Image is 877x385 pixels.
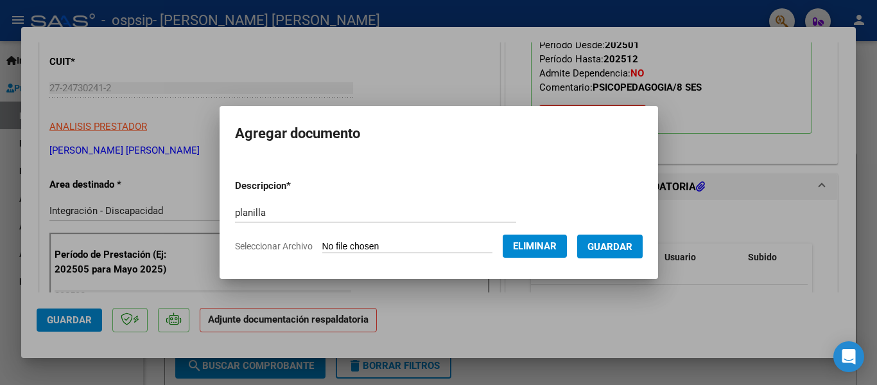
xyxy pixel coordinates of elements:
[577,235,643,258] button: Guardar
[235,241,313,251] span: Seleccionar Archivo
[513,240,557,252] span: Eliminar
[587,241,632,253] span: Guardar
[503,235,567,258] button: Eliminar
[235,121,643,146] h2: Agregar documento
[833,341,864,372] div: Open Intercom Messenger
[235,179,358,193] p: Descripcion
